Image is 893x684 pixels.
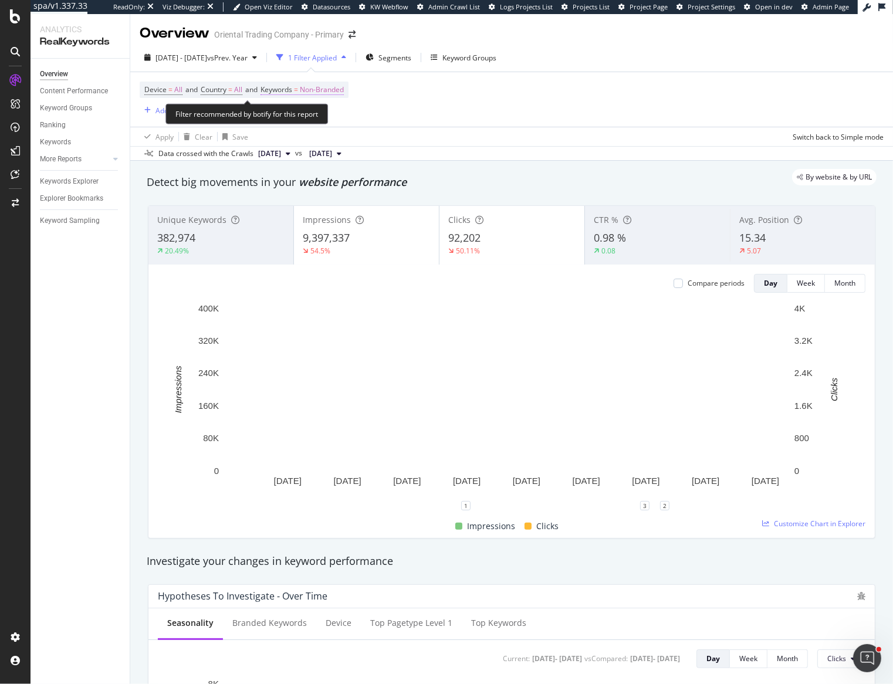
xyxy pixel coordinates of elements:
a: Project Settings [676,2,735,12]
span: [DATE] - [DATE] [155,53,207,63]
button: Save [218,127,248,146]
div: Keyword Groups [40,102,92,114]
button: [DATE] - [DATE]vsPrev. Year [140,48,262,67]
div: Switch back to Simple mode [793,132,884,142]
div: 1 [461,501,471,510]
span: Keywords [261,84,292,94]
div: Overview [40,68,68,80]
div: A chart. [158,302,855,506]
div: Save [232,132,248,142]
button: Month [825,274,865,293]
button: Week [730,649,767,668]
text: [DATE] [513,476,540,486]
div: Apply [155,132,174,142]
span: Device [144,84,167,94]
div: Week [739,653,757,663]
span: Impressions [467,519,515,533]
div: 2 [660,501,669,510]
div: More Reports [40,153,82,165]
div: Clear [195,132,212,142]
a: Customize Chart in Explorer [762,519,865,529]
div: Keyword Groups [442,53,496,63]
a: Datasources [302,2,350,12]
span: Project Settings [688,2,735,11]
a: Content Performance [40,85,121,97]
text: Clicks [829,377,839,401]
div: Day [706,653,720,663]
div: RealKeywords [40,35,120,49]
a: Project Page [618,2,668,12]
a: Ranking [40,119,121,131]
a: Open Viz Editor [233,2,293,12]
span: Clicks [827,653,846,663]
div: vs Compared : [584,653,628,663]
a: Logs Projects List [489,2,553,12]
span: Datasources [313,2,350,11]
text: [DATE] [692,476,719,486]
span: By website & by URL [806,174,872,181]
div: Keyword Sampling [40,215,100,227]
span: Unique Keywords [157,214,226,225]
div: ReadOnly: [113,2,145,12]
div: Week [797,278,815,288]
div: Day [764,278,777,288]
span: Non-Branded [300,82,344,98]
span: Country [201,84,226,94]
text: 4K [794,303,805,313]
div: Month [834,278,855,288]
span: 2024 Feb. 23rd [258,148,281,159]
div: Filter recommended by botify for this report [165,104,328,124]
span: Projects List [573,2,610,11]
button: Week [787,274,825,293]
text: 80K [203,433,219,443]
a: Admin Crawl List [417,2,480,12]
text: 0 [214,466,219,476]
div: Add Filter [155,106,187,116]
div: 5.07 [747,246,761,256]
div: Explorer Bookmarks [40,192,103,205]
button: Add Filter [140,103,187,117]
span: Customize Chart in Explorer [774,519,865,529]
span: Clicks [448,214,471,225]
button: [DATE] [305,147,346,161]
div: [DATE] - [DATE] [630,653,680,663]
span: Clicks [536,519,559,533]
div: 54.5% [310,246,330,256]
div: bug [857,592,865,600]
span: 15.34 [739,231,766,245]
text: [DATE] [632,476,659,486]
text: Impressions [173,365,183,413]
div: [DATE] - [DATE] [532,653,582,663]
div: Viz Debugger: [163,2,205,12]
a: Keyword Groups [40,102,121,114]
text: 800 [794,433,809,443]
span: CTR % [594,214,618,225]
span: Logs Projects List [500,2,553,11]
span: Segments [378,53,411,63]
button: Keyword Groups [426,48,501,67]
text: [DATE] [274,476,302,486]
div: 0.08 [601,246,615,256]
text: 160K [198,401,219,411]
div: Keywords Explorer [40,175,99,188]
span: Project Page [630,2,668,11]
div: Content Performance [40,85,108,97]
div: Top Keywords [471,617,526,629]
div: Hypotheses to Investigate - Over Time [158,590,327,602]
button: [DATE] [253,147,295,161]
a: Overview [40,68,121,80]
div: Top pagetype Level 1 [370,617,452,629]
text: 1.6K [794,401,813,411]
text: [DATE] [573,476,600,486]
span: and [185,84,198,94]
div: Data crossed with the Crawls [158,148,253,159]
text: [DATE] [752,476,779,486]
div: Seasonality [167,617,214,629]
div: Keywords [40,136,71,148]
span: vs [295,148,305,158]
div: 50.11% [456,246,480,256]
text: 0 [794,466,799,476]
a: Keywords [40,136,121,148]
button: Apply [140,127,174,146]
span: = [228,84,232,94]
